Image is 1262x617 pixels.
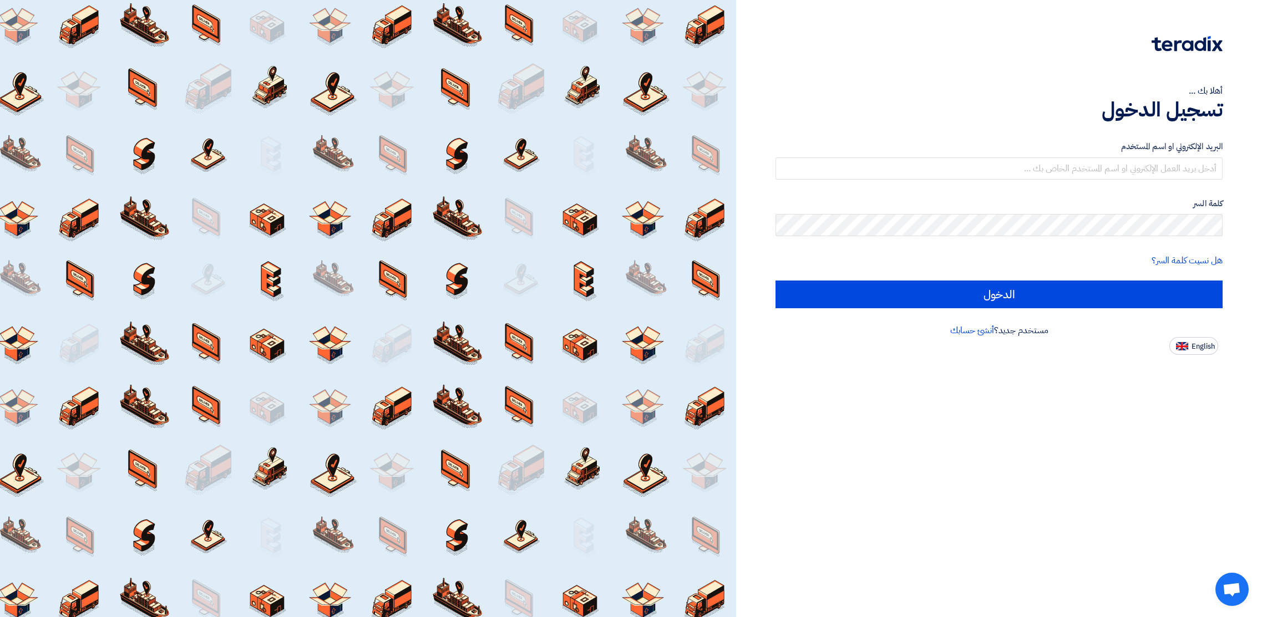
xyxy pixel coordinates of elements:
label: كلمة السر [776,197,1223,210]
div: أهلا بك ... [776,84,1223,98]
a: هل نسيت كلمة السر؟ [1152,254,1223,267]
h1: تسجيل الدخول [776,98,1223,122]
input: الدخول [776,281,1223,308]
img: en-US.png [1176,342,1188,350]
img: Teradix logo [1152,36,1223,52]
a: أنشئ حسابك [950,324,994,337]
input: أدخل بريد العمل الإلكتروني او اسم المستخدم الخاص بك ... [776,157,1223,180]
button: English [1169,337,1218,355]
span: English [1192,343,1215,350]
a: Open chat [1215,573,1249,606]
div: مستخدم جديد؟ [776,324,1223,337]
label: البريد الإلكتروني او اسم المستخدم [776,140,1223,153]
